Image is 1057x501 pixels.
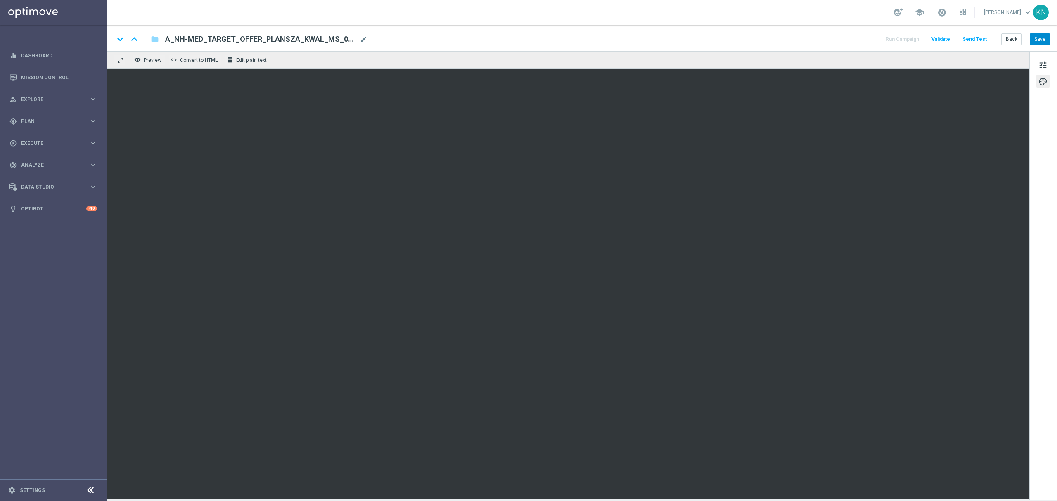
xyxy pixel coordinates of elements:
[9,118,17,125] i: gps_fixed
[21,141,89,146] span: Execute
[9,96,17,103] i: person_search
[134,57,141,63] i: remove_red_eye
[9,96,89,103] div: Explore
[128,33,140,45] i: keyboard_arrow_up
[9,139,17,147] i: play_circle_outline
[961,34,988,45] button: Send Test
[9,205,17,213] i: lightbulb
[89,95,97,103] i: keyboard_arrow_right
[1038,60,1048,71] span: tune
[21,45,97,66] a: Dashboard
[21,198,86,220] a: Optibot
[21,97,89,102] span: Explore
[9,183,89,191] div: Data Studio
[171,57,177,63] span: code
[9,198,97,220] div: Optibot
[180,57,218,63] span: Convert to HTML
[21,66,97,88] a: Mission Control
[89,139,97,147] i: keyboard_arrow_right
[9,52,17,59] i: equalizer
[1036,58,1050,71] button: tune
[1030,33,1050,45] button: Save
[89,183,97,191] i: keyboard_arrow_right
[930,34,951,45] button: Validate
[168,54,221,65] button: code Convert to HTML
[8,487,16,494] i: settings
[1038,76,1048,87] span: palette
[1001,33,1022,45] button: Back
[9,118,97,125] button: gps_fixed Plan keyboard_arrow_right
[236,57,267,63] span: Edit plain text
[144,57,161,63] span: Preview
[9,161,89,169] div: Analyze
[21,184,89,189] span: Data Studio
[114,33,126,45] i: keyboard_arrow_down
[86,206,97,211] div: +10
[9,206,97,212] button: lightbulb Optibot +10
[132,54,165,65] button: remove_red_eye Preview
[9,139,89,147] div: Execute
[1036,75,1050,88] button: palette
[9,184,97,190] button: Data Studio keyboard_arrow_right
[9,140,97,147] button: play_circle_outline Execute keyboard_arrow_right
[151,34,159,44] i: folder
[1033,5,1049,20] div: KN
[915,8,924,17] span: school
[150,33,160,46] button: folder
[9,66,97,88] div: Mission Control
[9,96,97,103] button: person_search Explore keyboard_arrow_right
[9,161,17,169] i: track_changes
[227,57,233,63] i: receipt
[21,119,89,124] span: Plan
[1023,8,1032,17] span: keyboard_arrow_down
[225,54,270,65] button: receipt Edit plain text
[165,34,357,44] span: A_NH-MED_TARGET_OFFER_PLANSZA_KWAL_MS_050925
[931,36,950,42] span: Validate
[360,35,367,43] span: mode_edit
[9,45,97,66] div: Dashboard
[89,161,97,169] i: keyboard_arrow_right
[9,74,97,81] button: Mission Control
[9,52,97,59] button: equalizer Dashboard
[983,6,1033,19] a: [PERSON_NAME]keyboard_arrow_down
[21,163,89,168] span: Analyze
[20,488,45,493] a: Settings
[89,117,97,125] i: keyboard_arrow_right
[9,118,89,125] div: Plan
[9,162,97,168] button: track_changes Analyze keyboard_arrow_right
